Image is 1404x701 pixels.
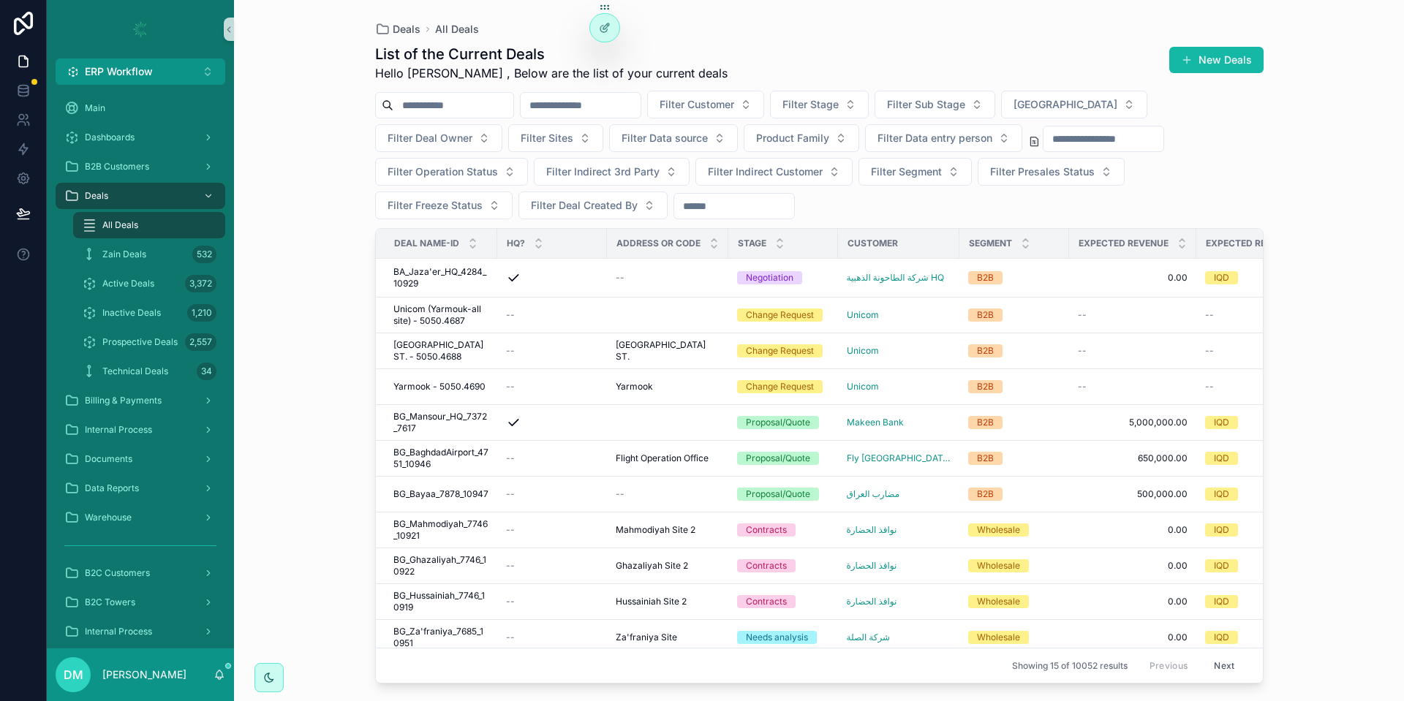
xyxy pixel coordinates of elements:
[506,309,598,321] a: --
[102,336,178,348] span: Prospective Deals
[847,381,879,393] span: Unicom
[129,18,152,41] img: App logo
[73,358,225,384] a: Technical Deals34
[506,345,515,357] span: --
[616,632,720,643] a: Za'franiya Site
[968,595,1060,608] a: Wholesale
[1205,381,1367,393] a: --
[1169,47,1264,73] a: New Deals
[521,131,573,145] span: Filter Sites
[1078,488,1188,500] span: 500,000.00
[847,560,897,572] a: نوافذ الحضارة
[375,44,728,64] h1: List of the Current Deals
[968,380,1060,393] a: B2B
[85,626,152,637] span: Internal Process
[393,554,488,577] span: BG_Ghazaliyah_7746_10922
[85,482,139,494] span: Data Reports
[1214,452,1229,465] div: IQD
[746,416,810,429] div: Proposal/Quote
[847,272,944,284] span: شركة الطاحونة الذهبية HQ
[506,524,598,536] a: --
[506,452,598,464] a: --
[56,183,225,209] a: Deals
[660,97,734,112] span: Filter Customer
[1214,559,1229,572] div: IQD
[622,131,708,145] span: Filter Data source
[85,64,153,79] span: ERP Workflow
[393,339,488,363] span: [GEOGRAPHIC_DATA] ST. - 5050.4688
[616,381,720,393] a: Yarmook
[393,381,488,393] a: Yarmook - 5050.4690
[847,632,951,643] a: شركة الصلة
[85,102,105,114] span: Main
[375,158,528,186] button: Select Button
[73,241,225,268] a: Zain Deals532
[1001,91,1147,118] button: Select Button
[185,275,216,292] div: 3,372
[1078,345,1087,357] span: --
[393,518,488,542] a: BG_Mahmodiyah_7746_10921
[531,198,638,213] span: Filter Deal Created By
[737,595,829,608] a: Contracts
[435,22,479,37] a: All Deals
[102,667,186,682] p: [PERSON_NAME]
[393,303,488,327] a: Unicom (Yarmouk-all site) - 5050.4687
[1078,381,1188,393] a: --
[1078,381,1087,393] span: --
[978,158,1125,186] button: Select Button
[187,304,216,322] div: 1,210
[977,559,1020,572] div: Wholesale
[847,345,879,357] a: Unicom
[102,365,168,377] span: Technical Deals
[977,344,994,357] div: B2B
[185,333,216,351] div: 2,557
[977,452,994,465] div: B2B
[1078,632,1188,643] a: 0.00
[616,339,720,363] span: [GEOGRAPHIC_DATA] ST.
[847,345,951,357] a: Unicom
[1078,417,1188,428] span: 5,000,000.00
[737,523,829,537] a: Contracts
[393,266,488,289] a: BA_Jaza'er_HQ_4284_10929
[85,132,135,143] span: Dashboards
[102,249,146,260] span: Zain Deals
[393,447,488,470] span: BG_BaghdadAirport_4751_10946
[1205,559,1367,572] a: IQD
[737,631,829,644] a: Needs analysis
[847,417,951,428] a: Makeen Bank
[756,131,829,145] span: Product Family
[375,22,420,37] a: Deals
[506,345,598,357] a: --
[1078,596,1188,607] a: 0.00
[616,596,720,607] a: Hussainiah Site 2
[375,124,502,152] button: Select Button
[977,488,994,501] div: B2B
[56,387,225,414] a: Billing & Payments
[64,666,83,683] span: DM
[847,524,951,536] a: نوافذ الحضارة
[192,246,216,263] div: 532
[85,161,149,173] span: B2B Customers
[977,523,1020,537] div: Wholesale
[737,559,829,572] a: Contracts
[847,272,951,284] a: شركة الطاحونة الذهبية HQ
[968,416,1060,429] a: B2B
[393,590,488,613] a: BG_Hussainiah_7746_10919
[393,488,488,500] a: BG_Bayaa_7878_10947
[737,488,829,501] a: Proposal/Quote
[847,309,879,321] a: Unicom
[616,524,720,536] a: Mahmodiyah Site 2
[56,417,225,443] a: Internal Process
[1078,309,1188,321] a: --
[1205,271,1367,284] a: IQD
[393,381,486,393] span: Yarmook - 5050.4690
[518,192,668,219] button: Select Button
[56,95,225,121] a: Main
[865,124,1022,152] button: Select Button
[616,272,624,284] span: --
